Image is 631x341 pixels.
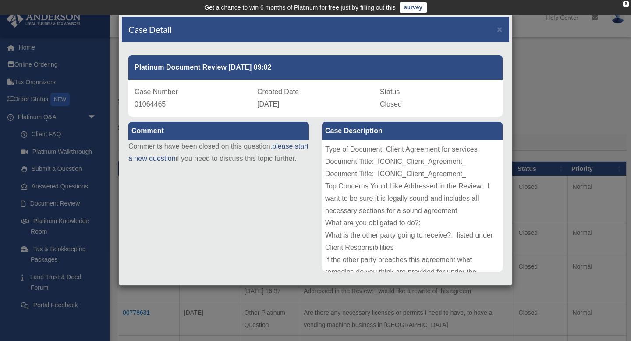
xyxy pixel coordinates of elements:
label: Comment [128,122,309,140]
span: Case Number [135,88,178,96]
div: Get a chance to win 6 months of Platinum for free just by filling out this [204,2,396,13]
a: please start a new question [128,142,308,162]
div: Platinum Document Review [DATE] 09:02 [128,55,503,80]
span: × [497,24,503,34]
label: Case Description [322,122,503,140]
h4: Case Detail [128,23,172,36]
span: 01064465 [135,100,166,108]
div: close [623,1,629,7]
p: Comments have been closed on this question, if you need to discuss this topic further. [128,140,309,165]
div: Type of Document: Client Agreement for services Document Title: ICONIC_Client_Agreement_ Document... [322,140,503,272]
span: Status [380,88,400,96]
a: survey [400,2,427,13]
span: Created Date [257,88,299,96]
span: Closed [380,100,402,108]
span: [DATE] [257,100,279,108]
button: Close [497,25,503,34]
